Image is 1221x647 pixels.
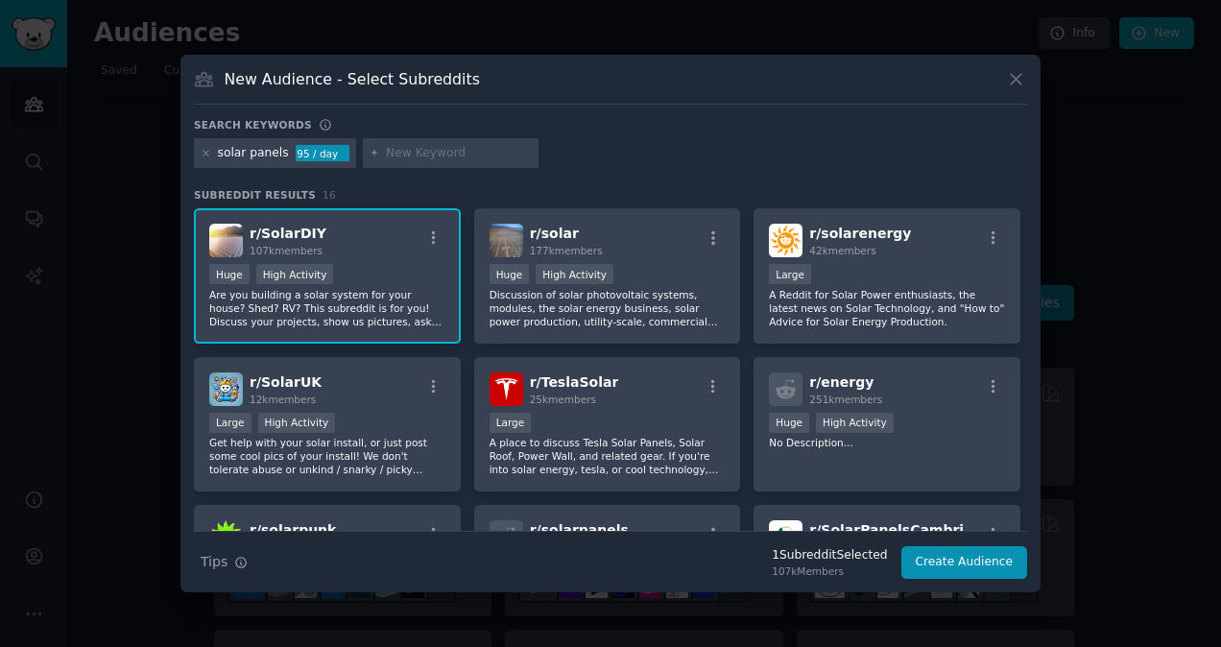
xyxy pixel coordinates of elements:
[209,288,445,328] p: Are you building a solar system for your house? Shed? RV? This subreddit is for you! Discuss your...
[769,520,802,554] img: SolarPanelsCambridge
[209,224,243,257] img: SolarDIY
[901,546,1028,579] button: Create Audience
[209,264,250,284] div: Huge
[769,224,802,257] img: solarenergy
[209,413,251,433] div: Large
[250,522,336,538] span: r/ solarpunk
[769,264,811,284] div: Large
[194,545,254,579] button: Tips
[536,264,613,284] div: High Activity
[769,436,1005,449] p: No Description...
[490,436,726,476] p: A place to discuss Tesla Solar Panels, Solar Roof, Power Wall, and related gear. If you're into s...
[809,394,882,405] span: 251k members
[201,552,227,572] span: Tips
[530,394,596,405] span: 25k members
[225,69,480,89] h3: New Audience - Select Subreddits
[809,522,992,538] span: r/ SolarPanelsCambridge
[209,520,243,554] img: solarpunk
[209,436,445,476] p: Get help with your solar install, or just post some cool pics of your install! We don't tolerate ...
[258,413,336,433] div: High Activity
[194,118,312,132] h3: Search keywords
[250,226,326,241] span: r/ SolarDIY
[490,264,530,284] div: Huge
[530,245,603,256] span: 177k members
[530,522,629,538] span: r/ solarpanels
[490,413,532,433] div: Large
[296,145,349,162] div: 95 / day
[250,374,322,390] span: r/ SolarUK
[490,224,523,257] img: solar
[772,547,887,564] div: 1 Subreddit Selected
[809,245,875,256] span: 42k members
[250,394,316,405] span: 12k members
[769,413,809,433] div: Huge
[386,145,532,162] input: New Keyword
[530,374,619,390] span: r/ TeslaSolar
[323,189,336,201] span: 16
[194,188,316,202] span: Subreddit Results
[816,413,894,433] div: High Activity
[772,564,887,578] div: 107k Members
[530,226,579,241] span: r/ solar
[490,288,726,328] p: Discussion of solar photovoltaic systems, modules, the solar energy business, solar power product...
[809,226,911,241] span: r/ solarenergy
[209,372,243,406] img: SolarUK
[490,372,523,406] img: TeslaSolar
[250,245,323,256] span: 107k members
[809,374,874,390] span: r/ energy
[218,145,289,162] div: solar panels
[256,264,334,284] div: High Activity
[769,288,1005,328] p: A Reddit for Solar Power enthusiasts, the latest news on Solar Technology, and "How to" Advice fo...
